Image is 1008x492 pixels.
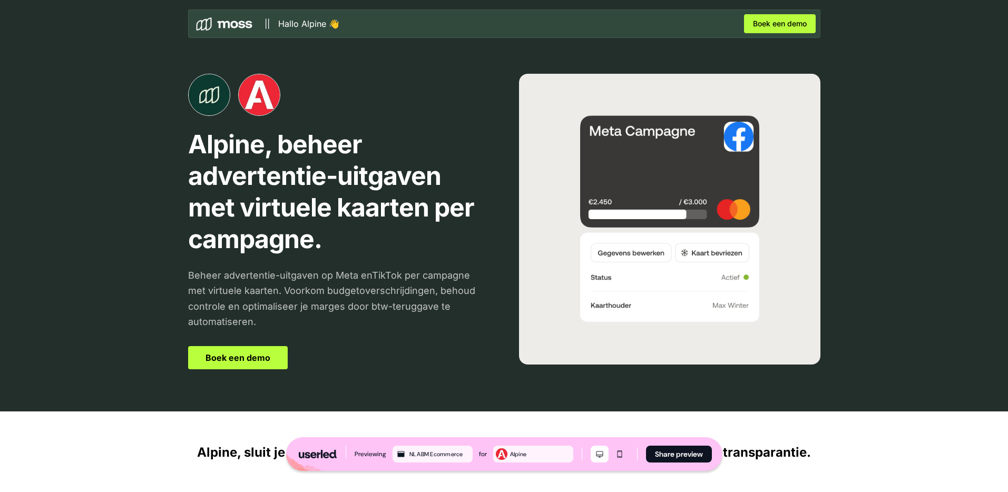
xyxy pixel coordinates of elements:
[188,346,288,369] a: Boek een demo
[188,268,490,329] p: Beheer advertentie-uitgaven op Meta enTikTok per campagne met virtuele kaarten. Voorkom budgetove...
[278,17,339,30] p: Hallo Alpine 👋
[197,443,811,462] p: Alpine, sluit je aan bij toonaangevende e-commerce merken voor volledige uitgaven-transparantie.
[479,449,487,459] div: for
[355,449,386,459] div: Previewing
[510,449,571,459] div: Alpine
[744,14,816,33] a: Boek een demo
[265,17,270,30] p: ||
[409,449,471,459] div: NL ABM Ecommerce
[611,446,629,463] button: Mobile mode
[591,446,609,463] button: Desktop mode
[188,129,490,255] p: Alpine, beheer advertentie-uitgaven met virtuele kaarten per campagne.
[646,446,712,463] button: Share preview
